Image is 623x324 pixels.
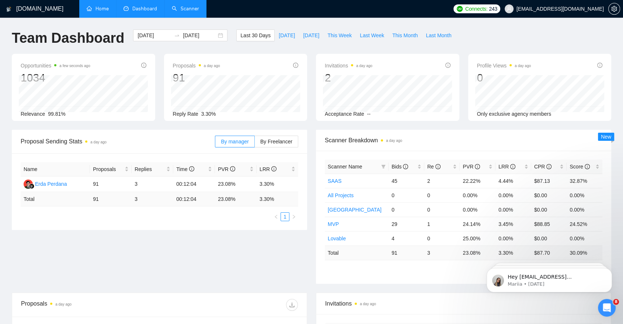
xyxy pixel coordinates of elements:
span: swap-right [174,32,180,38]
td: 00:12:04 [173,192,215,206]
td: 3.30 % [257,192,298,206]
td: $87.13 [531,174,567,188]
img: gigradar-bm.png [29,184,34,189]
button: This Week [323,29,356,41]
button: [DATE] [299,29,323,41]
td: 0 [424,231,460,245]
td: 2 [424,174,460,188]
span: This Week [327,31,352,39]
td: 1 [424,217,460,231]
span: By manager [221,139,248,144]
div: 1034 [21,71,90,85]
span: Proposals [173,61,220,70]
td: 3 [132,192,173,206]
td: 0.00% [567,188,602,202]
td: 30.09 % [567,245,602,260]
span: info-circle [403,164,408,169]
td: $ 87.70 [531,245,567,260]
td: $0.00 [531,188,567,202]
span: user [507,6,512,11]
li: Next Page [289,212,298,221]
a: All Projects [328,192,354,198]
td: 0.00% [567,231,602,245]
th: Replies [132,162,173,177]
span: Score [570,164,589,170]
span: info-circle [271,166,276,171]
a: SAAS [328,178,341,184]
td: $88.85 [531,217,567,231]
a: homeHome [87,6,109,12]
div: 0 [477,71,531,85]
span: Scanner Name [328,164,362,170]
span: Only exclusive agency members [477,111,551,117]
span: Profile Views [477,61,531,70]
td: $0.00 [531,202,567,217]
td: 0 [389,188,424,202]
span: Replies [135,165,165,173]
span: PVR [463,164,480,170]
span: LRR [498,164,515,170]
div: Proposals [21,299,160,311]
span: Hey [EMAIL_ADDRESS][DOMAIN_NAME], Looks like your Upwork agency Liubomyr L ran out of connects. W... [32,21,123,122]
span: [DATE] [303,31,319,39]
button: right [289,212,298,221]
span: Relevance [21,111,45,117]
input: Start date [138,31,171,39]
td: 0.00% [460,202,495,217]
span: Invitations [325,299,602,308]
td: 3.30 % [495,245,531,260]
div: 91 [173,71,220,85]
span: left [274,215,278,219]
time: a day ago [90,140,107,144]
span: info-circle [585,164,590,169]
span: This Month [392,31,418,39]
img: upwork-logo.png [457,6,463,12]
td: 91 [90,192,132,206]
span: LRR [260,166,276,172]
td: 3 [132,177,173,192]
td: $0.00 [531,231,567,245]
li: Previous Page [272,212,281,221]
span: By Freelancer [260,139,292,144]
td: 25.00% [460,231,495,245]
span: Scanner Breakdown [325,136,602,145]
td: 91 [389,245,424,260]
span: filter [380,161,387,172]
div: Erda Perdana [35,180,67,188]
td: 91 [90,177,132,192]
td: Total [21,192,90,206]
time: a day ago [204,64,220,68]
td: 24.14% [460,217,495,231]
td: 3.45% [495,217,531,231]
a: setting [608,6,620,12]
a: MVP [328,221,339,227]
td: 22.22% [460,174,495,188]
span: Time [176,166,194,172]
span: Last 30 Days [240,31,271,39]
span: info-circle [293,63,298,68]
span: [DATE] [279,31,295,39]
th: Name [21,162,90,177]
button: Last 30 Days [236,29,275,41]
button: [DATE] [275,29,299,41]
span: Proposals [93,165,123,173]
button: left [272,212,281,221]
button: Last Week [356,29,388,41]
td: 0.00% [567,202,602,217]
span: dashboard [123,6,129,11]
span: 243 [489,5,497,13]
span: Bids [391,164,408,170]
span: Proposal Sending Stats [21,137,215,146]
time: a day ago [515,64,531,68]
span: info-circle [510,164,515,169]
a: searchScanner [172,6,199,12]
span: right [292,215,296,219]
span: setting [609,6,620,12]
span: info-circle [475,164,480,169]
td: 00:12:04 [173,177,215,192]
img: EP [24,180,33,189]
th: Proposals [90,162,132,177]
td: 0.00% [495,188,531,202]
time: a day ago [386,139,402,143]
